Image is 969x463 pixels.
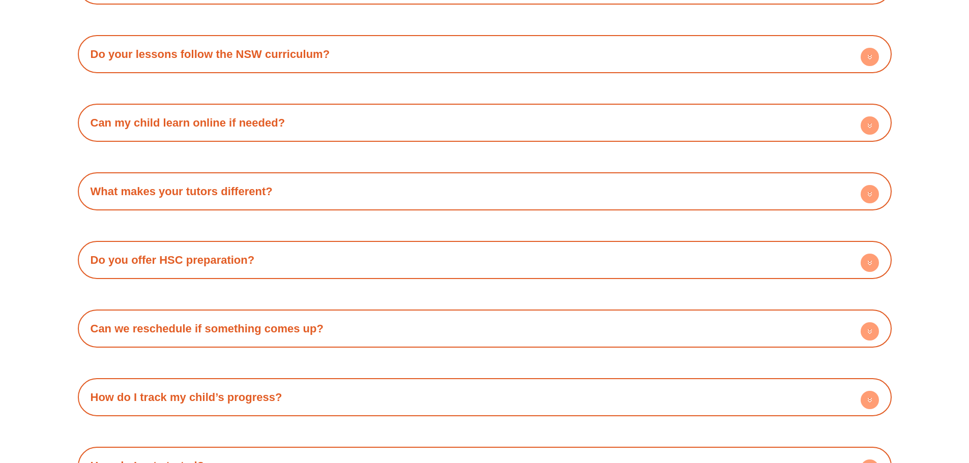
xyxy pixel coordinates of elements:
div: How do I track my child’s progress? [83,383,887,411]
a: Can my child learn online if needed? [91,116,285,129]
div: Do your lessons follow the NSW curriculum? [83,40,887,68]
div: Do you offer HSC preparation? [83,246,887,274]
a: Can we reschedule if something comes up? [91,322,324,335]
div: Can we reschedule if something comes up? [83,315,887,343]
iframe: Chat Widget [800,348,969,463]
div: Can my child learn online if needed? [83,109,887,137]
div: What makes your tutors different? [83,177,887,205]
a: How do I track my child’s progress? [91,391,282,404]
a: Do your lessons follow the NSW curriculum? [91,48,330,60]
a: What makes your tutors different? [91,185,273,198]
a: Do you offer HSC preparation? [91,254,255,266]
